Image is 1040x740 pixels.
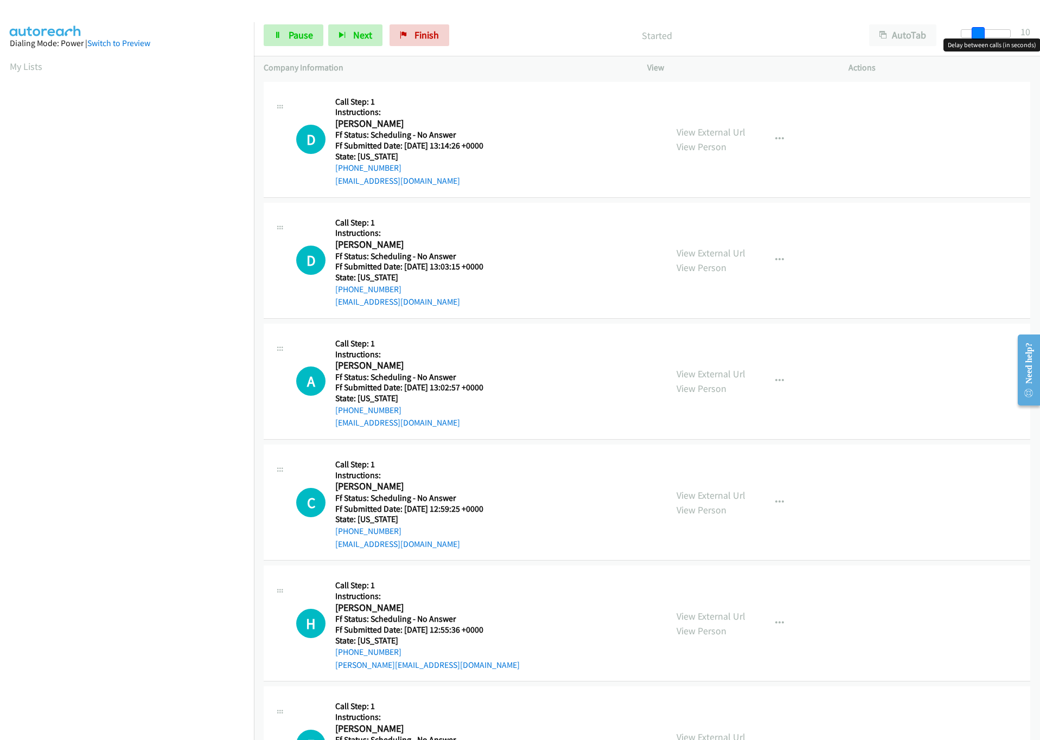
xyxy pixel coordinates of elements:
[10,83,254,599] iframe: Dialpad
[414,29,439,41] span: Finish
[335,217,483,228] h5: Call Step: 1
[335,405,401,415] a: [PHONE_NUMBER]
[335,338,483,349] h5: Call Step: 1
[335,480,483,493] h2: [PERSON_NAME]
[296,125,326,154] div: The call is yet to be attempted
[335,239,483,251] h2: [PERSON_NAME]
[296,366,326,396] h1: A
[1020,24,1030,39] div: 10
[647,61,829,74] p: View
[335,96,483,107] h5: Call Step: 1
[848,61,1030,74] p: Actions
[296,246,326,275] h1: D
[335,417,460,428] a: [EMAIL_ADDRESS][DOMAIN_NAME]
[335,393,483,404] h5: State: [US_STATE]
[335,625,520,635] h5: Ff Submitted Date: [DATE] 12:55:36 +0000
[677,504,726,516] a: View Person
[335,647,401,657] a: [PHONE_NUMBER]
[335,602,520,614] h2: [PERSON_NAME]
[335,493,483,504] h5: Ff Status: Scheduling - No Answer
[335,284,401,294] a: [PHONE_NUMBER]
[1009,327,1040,413] iframe: Resource Center
[328,24,382,46] button: Next
[335,372,483,383] h5: Ff Status: Scheduling - No Answer
[296,246,326,275] div: The call is yet to be attempted
[677,489,745,501] a: View External Url
[335,591,520,602] h5: Instructions:
[677,610,745,622] a: View External Url
[335,176,460,186] a: [EMAIL_ADDRESS][DOMAIN_NAME]
[335,712,483,723] h5: Instructions:
[677,261,726,274] a: View Person
[335,660,520,670] a: [PERSON_NAME][EMAIL_ADDRESS][DOMAIN_NAME]
[10,60,42,73] a: My Lists
[335,539,460,549] a: [EMAIL_ADDRESS][DOMAIN_NAME]
[390,24,449,46] a: Finish
[335,504,483,514] h5: Ff Submitted Date: [DATE] 12:59:25 +0000
[335,261,483,272] h5: Ff Submitted Date: [DATE] 13:03:15 +0000
[335,470,483,481] h5: Instructions:
[335,514,483,525] h5: State: [US_STATE]
[677,382,726,395] a: View Person
[10,37,244,50] div: Dialing Mode: Power |
[264,61,628,74] p: Company Information
[87,38,150,48] a: Switch to Preview
[335,130,483,140] h5: Ff Status: Scheduling - No Answer
[353,29,372,41] span: Next
[677,368,745,380] a: View External Url
[296,609,326,638] div: The call is yet to be attempted
[335,349,483,360] h5: Instructions:
[296,366,326,396] div: The call is yet to be attempted
[677,247,745,259] a: View External Url
[335,251,483,262] h5: Ff Status: Scheduling - No Answer
[335,140,483,151] h5: Ff Submitted Date: [DATE] 13:14:26 +0000
[335,614,520,625] h5: Ff Status: Scheduling - No Answer
[335,297,460,307] a: [EMAIL_ADDRESS][DOMAIN_NAME]
[335,526,401,536] a: [PHONE_NUMBER]
[264,24,323,46] a: Pause
[335,580,520,591] h5: Call Step: 1
[335,723,483,735] h2: [PERSON_NAME]
[335,359,483,372] h2: [PERSON_NAME]
[335,163,401,173] a: [PHONE_NUMBER]
[335,118,483,130] h2: [PERSON_NAME]
[335,272,483,283] h5: State: [US_STATE]
[677,126,745,138] a: View External Url
[464,28,850,43] p: Started
[335,382,483,393] h5: Ff Submitted Date: [DATE] 13:02:57 +0000
[289,29,313,41] span: Pause
[335,228,483,239] h5: Instructions:
[677,140,726,153] a: View Person
[296,125,326,154] h1: D
[296,609,326,638] h1: H
[296,488,326,517] h1: C
[677,625,726,637] a: View Person
[869,24,936,46] button: AutoTab
[296,488,326,517] div: The call is yet to be attempted
[335,107,483,118] h5: Instructions:
[335,635,520,646] h5: State: [US_STATE]
[335,701,483,712] h5: Call Step: 1
[335,151,483,162] h5: State: [US_STATE]
[335,459,483,470] h5: Call Step: 1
